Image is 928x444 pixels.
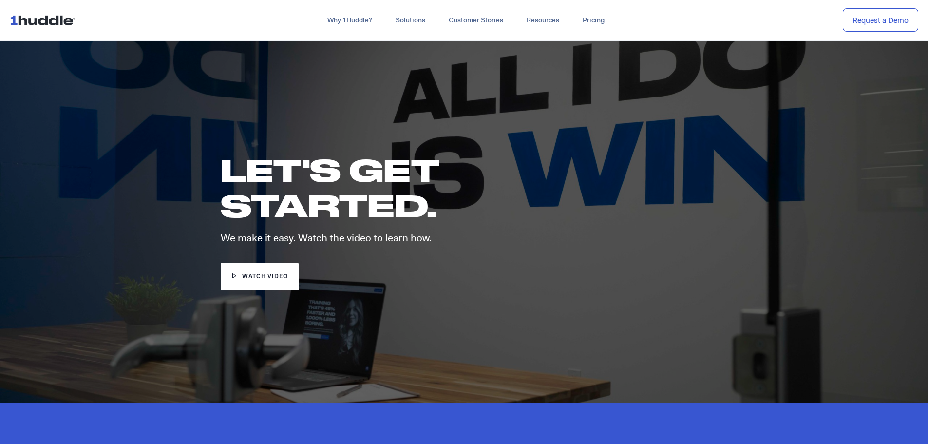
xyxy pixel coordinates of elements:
[437,12,515,29] a: Customer Stories
[316,12,384,29] a: Why 1Huddle?
[242,272,288,282] span: watch video
[221,233,556,243] p: We make it easy. Watch the video to learn how.
[515,12,571,29] a: Resources
[221,152,541,223] h1: LET'S GET STARTED.
[843,8,918,32] a: Request a Demo
[384,12,437,29] a: Solutions
[10,11,79,29] img: ...
[221,263,299,290] a: watch video
[571,12,616,29] a: Pricing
